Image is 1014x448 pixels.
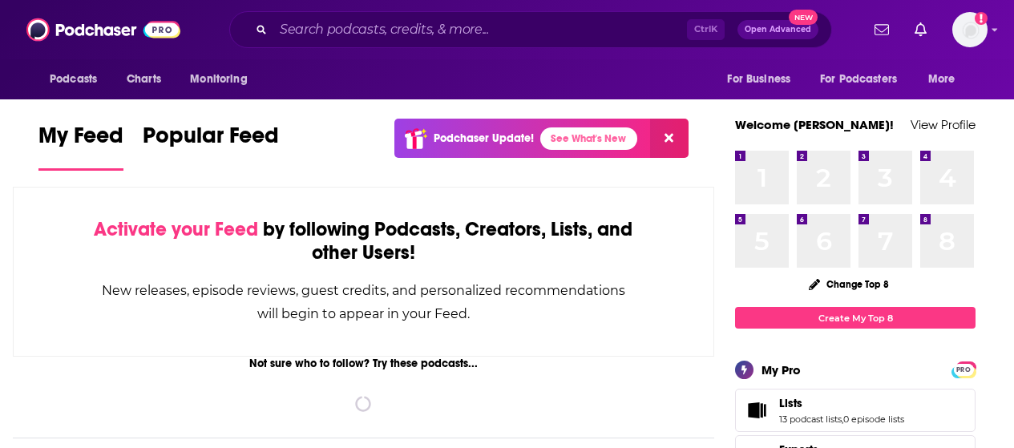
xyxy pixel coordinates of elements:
[127,68,161,91] span: Charts
[50,68,97,91] span: Podcasts
[908,16,933,43] a: Show notifications dropdown
[434,131,534,145] p: Podchaser Update!
[810,64,920,95] button: open menu
[868,16,895,43] a: Show notifications dropdown
[94,217,258,241] span: Activate your Feed
[745,26,811,34] span: Open Advanced
[94,279,633,325] div: New releases, episode reviews, guest credits, and personalized recommendations will begin to appe...
[116,64,171,95] a: Charts
[762,362,801,377] div: My Pro
[928,68,955,91] span: More
[687,19,725,40] span: Ctrl K
[820,68,897,91] span: For Podcasters
[737,20,818,39] button: Open AdvancedNew
[716,64,810,95] button: open menu
[143,122,279,159] span: Popular Feed
[190,68,247,91] span: Monitoring
[952,12,988,47] img: User Profile
[842,414,843,425] span: ,
[38,122,123,159] span: My Feed
[229,11,832,48] div: Search podcasts, credits, & more...
[727,68,790,91] span: For Business
[779,396,802,410] span: Lists
[779,414,842,425] a: 13 podcast lists
[94,218,633,264] div: by following Podcasts, Creators, Lists, and other Users!
[843,414,904,425] a: 0 episode lists
[954,363,973,375] a: PRO
[143,122,279,171] a: Popular Feed
[735,117,894,132] a: Welcome [PERSON_NAME]!
[741,399,773,422] a: Lists
[975,12,988,25] svg: Add a profile image
[38,122,123,171] a: My Feed
[789,10,818,25] span: New
[38,64,118,95] button: open menu
[13,357,714,370] div: Not sure who to follow? Try these podcasts...
[917,64,976,95] button: open menu
[952,12,988,47] span: Logged in as SarahShc
[799,274,899,294] button: Change Top 8
[911,117,976,132] a: View Profile
[26,14,180,45] img: Podchaser - Follow, Share and Rate Podcasts
[779,396,904,410] a: Lists
[735,389,976,432] span: Lists
[952,12,988,47] button: Show profile menu
[273,17,687,42] input: Search podcasts, credits, & more...
[954,364,973,376] span: PRO
[179,64,268,95] button: open menu
[540,127,637,150] a: See What's New
[735,307,976,329] a: Create My Top 8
